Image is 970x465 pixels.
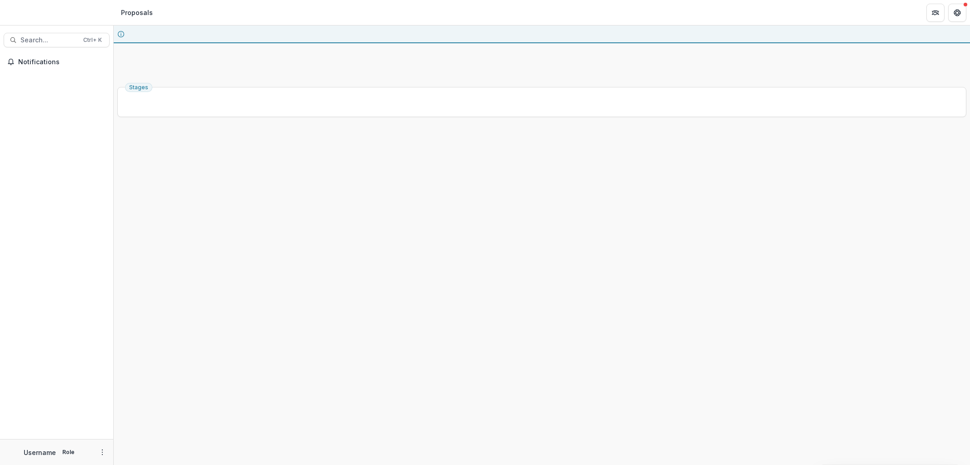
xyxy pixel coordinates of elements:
[117,6,156,19] nav: breadcrumb
[948,4,966,22] button: Get Help
[18,58,106,66] span: Notifications
[60,448,77,456] p: Role
[4,55,110,69] button: Notifications
[81,35,104,45] div: Ctrl + K
[926,4,945,22] button: Partners
[24,448,56,457] p: Username
[20,36,78,44] span: Search...
[4,33,110,47] button: Search...
[97,447,108,458] button: More
[129,84,148,91] span: Stages
[121,8,153,17] div: Proposals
